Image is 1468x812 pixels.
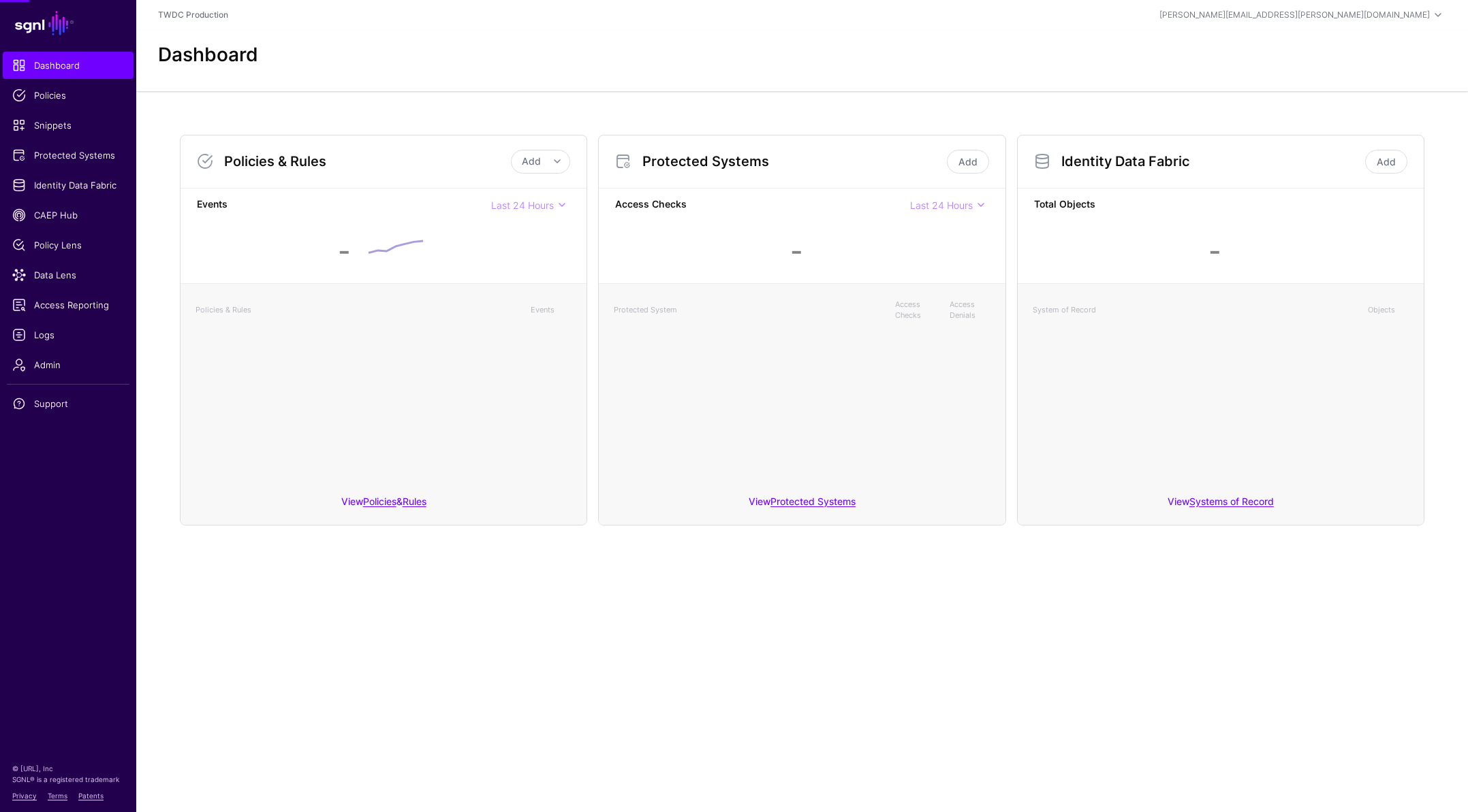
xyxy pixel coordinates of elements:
[12,178,124,192] span: Identity Data Fabric
[12,268,124,282] span: Data Lens
[3,82,134,109] a: Policies
[12,792,37,800] a: Privacy
[78,792,104,800] a: Patents
[12,774,124,785] p: SGNL® is a registered trademark
[12,118,124,132] span: Snippets
[3,112,134,139] a: Snippets
[12,763,124,774] p: © [URL], Inc
[12,397,124,410] span: Support
[12,298,124,312] span: Access Reporting
[3,321,134,348] a: Logs
[8,8,128,38] a: SGNL
[3,291,134,319] a: Access Reporting
[3,231,134,259] a: Policy Lens
[3,261,134,289] a: Data Lens
[12,238,124,252] span: Policy Lens
[3,142,134,169] a: Protected Systems
[3,172,134,199] a: Identity Data Fabric
[12,59,124,72] span: Dashboard
[12,88,124,102] span: Policies
[3,52,134,79] a: Dashboard
[3,351,134,378] a: Admin
[12,358,124,372] span: Admin
[12,148,124,162] span: Protected Systems
[3,201,134,229] a: CAEP Hub
[12,328,124,342] span: Logs
[48,792,67,800] a: Terms
[12,208,124,222] span: CAEP Hub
